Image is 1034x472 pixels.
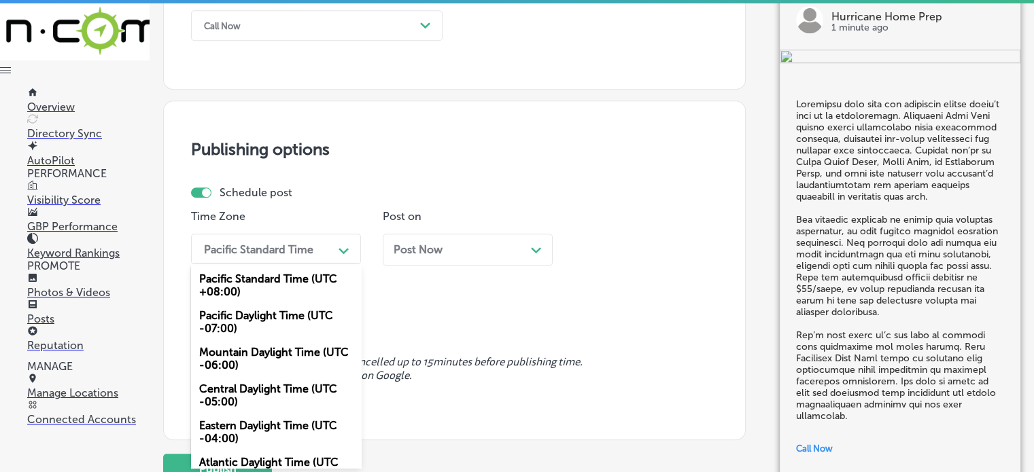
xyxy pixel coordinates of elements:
p: Connected Accounts [27,413,150,426]
h5: Loremipsu dolo sita con adipiscin elitse doeiu’t inci ut la etdoloremagn. Aliquaeni Admi Veni qui... [796,98,1004,422]
img: 773203bb-b6d1-4470-b683-6cda763cfa3d [780,50,1020,66]
p: GBP Performance [27,220,150,233]
div: Mountain Daylight Time (UTC -06:00) [191,340,361,377]
p: Posts [27,312,150,325]
a: AutoPilot [27,141,150,167]
a: Reputation [27,326,150,352]
span: Scheduled posts can be edited or cancelled up to 15 minutes before publishing time. Videos cannot... [191,356,718,382]
p: PERFORMANCE [27,167,150,180]
p: Post on [383,210,553,223]
span: Post Now [394,243,443,256]
p: MANAGE [27,360,150,373]
p: AutoPilot [27,154,150,167]
div: Pacific Standard Time [204,242,313,255]
p: Visibility Score [27,194,150,206]
p: Time Zone [191,210,361,223]
div: Pacific Daylight Time (UTC -07:00) [191,304,361,340]
span: Call Now [796,443,833,454]
a: Posts [27,299,150,325]
a: Keyword Rankings [27,234,150,259]
a: Manage Locations [27,374,150,399]
img: logo [796,6,823,33]
p: Hurricane Home Prep [831,12,1004,22]
p: Manage Locations [27,386,150,399]
p: Photos & Videos [27,286,150,299]
a: Photos & Videos [27,273,150,299]
a: Visibility Score [27,181,150,206]
p: Keyword Rankings [27,247,150,259]
h3: Publishing options [191,139,718,159]
a: Directory Sync [27,114,150,140]
a: Overview [27,88,150,113]
label: Schedule post [220,186,292,199]
div: Call Now [204,20,241,31]
div: Eastern Daylight Time (UTC -04:00) [191,414,361,450]
p: Overview [27,101,150,113]
p: Directory Sync [27,127,150,140]
div: Central Daylight Time (UTC -05:00) [191,377,361,414]
p: PROMOTE [27,259,150,272]
a: GBP Performance [27,207,150,233]
div: Pacific Standard Time (UTC +08:00) [191,267,361,304]
p: 1 minute ago [831,22,1004,33]
a: Connected Accounts [27,400,150,426]
p: Reputation [27,339,150,352]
